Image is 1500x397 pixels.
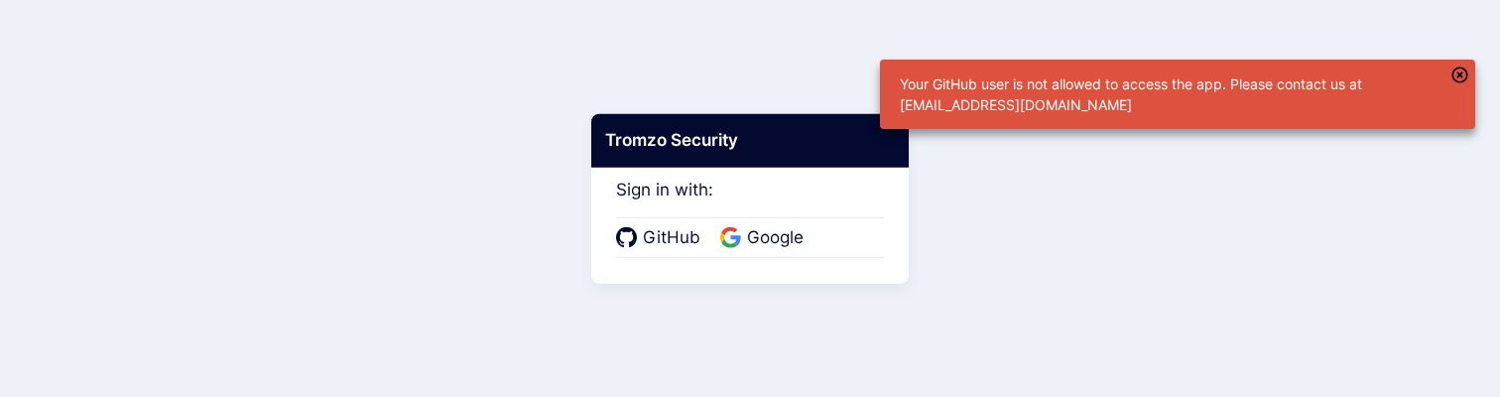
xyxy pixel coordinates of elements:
a: GitHub [616,225,706,251]
div: Your GitHub user is not allowed to access the app. Please contact us at [EMAIL_ADDRESS][DOMAIN_NAME] [892,66,1433,123]
a: Google [720,225,810,251]
span: GitHub [637,225,706,251]
span: Google [741,225,810,251]
div: Tromzo Security [591,114,909,168]
div: Sign in with: [616,153,884,258]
